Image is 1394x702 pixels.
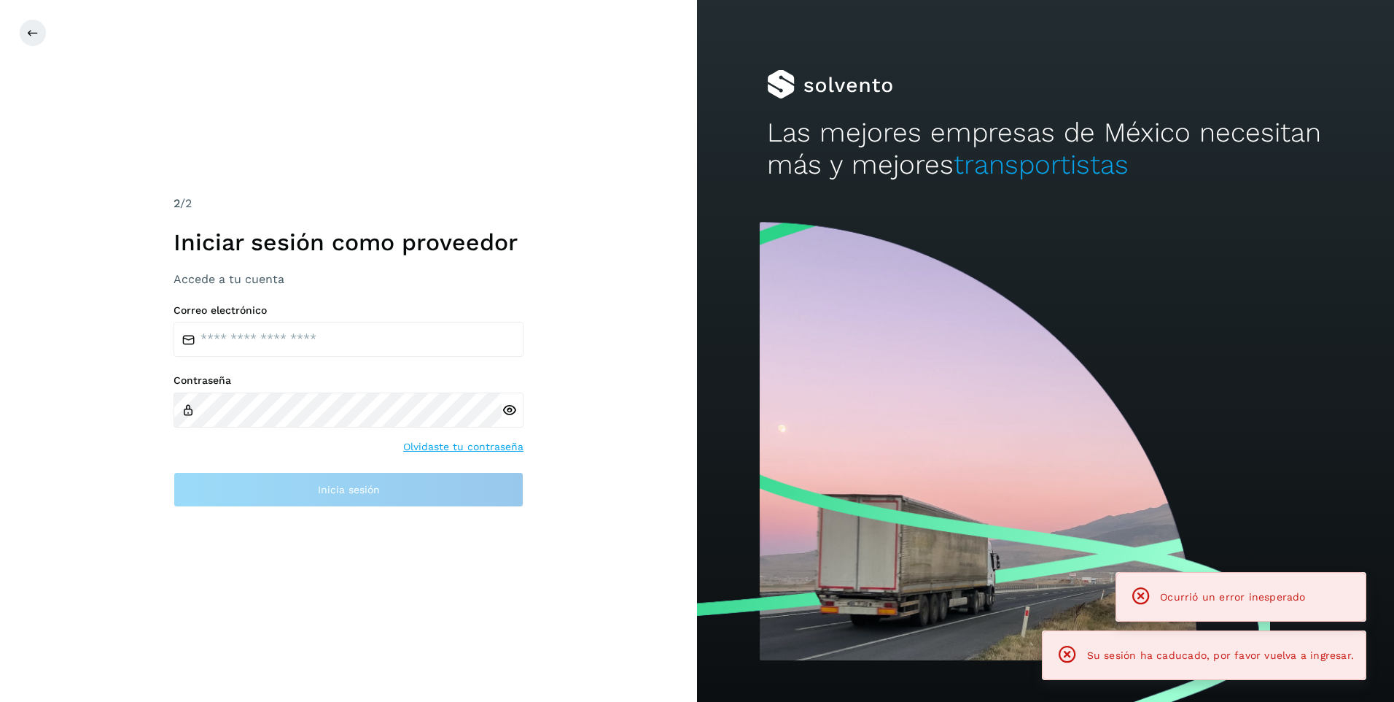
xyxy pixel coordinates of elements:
[318,485,380,495] span: Inicia sesión
[1087,649,1354,661] span: Su sesión ha caducado, por favor vuelva a ingresar.
[174,374,523,387] label: Contraseña
[174,228,523,256] h1: Iniciar sesión como proveedor
[174,472,523,507] button: Inicia sesión
[174,272,523,286] h3: Accede a tu cuenta
[174,304,523,317] label: Correo electrónico
[174,195,523,212] div: /2
[403,439,523,455] a: Olvidaste tu contraseña
[174,196,180,210] span: 2
[954,149,1129,180] span: transportistas
[1160,591,1305,603] span: Ocurrió un error inesperado
[767,117,1325,182] h2: Las mejores empresas de México necesitan más y mejores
